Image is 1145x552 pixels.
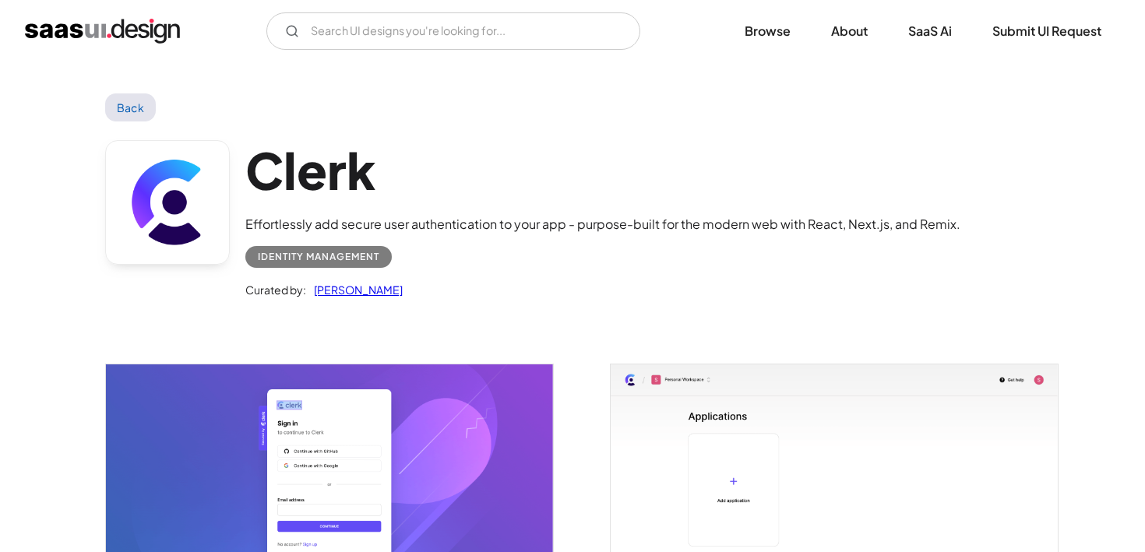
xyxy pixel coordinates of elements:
[245,215,960,234] div: Effortlessly add secure user authentication to your app - purpose-built for the modern web with R...
[890,14,971,48] a: SaaS Ai
[726,14,809,48] a: Browse
[974,14,1120,48] a: Submit UI Request
[245,140,960,200] h1: Clerk
[266,12,640,50] form: Email Form
[306,280,403,299] a: [PERSON_NAME]
[105,93,156,121] a: Back
[812,14,886,48] a: About
[245,280,306,299] div: Curated by:
[25,19,180,44] a: home
[266,12,640,50] input: Search UI designs you're looking for...
[258,248,379,266] div: Identity Management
